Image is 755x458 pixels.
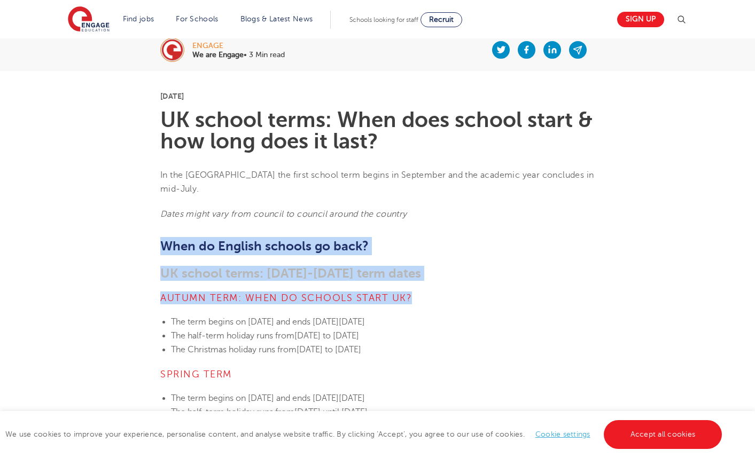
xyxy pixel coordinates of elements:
[248,393,365,403] span: [DATE] and ends [DATE][DATE]
[297,345,361,354] span: [DATE] to [DATE]
[160,369,232,380] span: Spring term
[604,420,722,449] a: Accept all cookies
[171,407,294,417] span: The half-term holiday runs from
[294,331,359,341] span: [DATE] to [DATE]
[171,317,246,327] span: The term begins on
[192,51,244,59] b: We are Engage
[294,407,368,417] span: [DATE] until [DATE]
[429,15,454,23] span: Recruit
[123,15,154,23] a: Find jobs
[349,16,418,23] span: Schools looking for staff
[617,12,664,27] a: Sign up
[248,317,365,327] span: [DATE] and ends [DATE][DATE]
[160,92,595,100] p: [DATE]
[160,293,412,303] span: Autumn term: When do schools start UK?
[5,430,725,438] span: We use cookies to improve your experience, personalise content, and analyse website traffic. By c...
[176,15,218,23] a: For Schools
[160,170,594,194] span: In the [GEOGRAPHIC_DATA] the first school term begins in September and the academic year conclude...
[192,51,285,59] p: • 3 Min read
[535,430,590,438] a: Cookie settings
[421,12,462,27] a: Recruit
[160,266,421,281] span: UK school terms: [DATE]-[DATE] term dates
[68,6,110,33] img: Engage Education
[171,345,297,354] span: The Christmas holiday runs from
[192,42,285,50] div: engage
[160,109,595,152] h1: UK school terms: When does school start & how long does it last?
[160,209,407,219] em: Dates might vary from council to council around the country
[171,331,294,341] span: The half-term holiday runs from
[171,393,246,403] span: The term begins on
[160,237,595,255] h2: When do English schools go back?
[240,15,313,23] a: Blogs & Latest News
